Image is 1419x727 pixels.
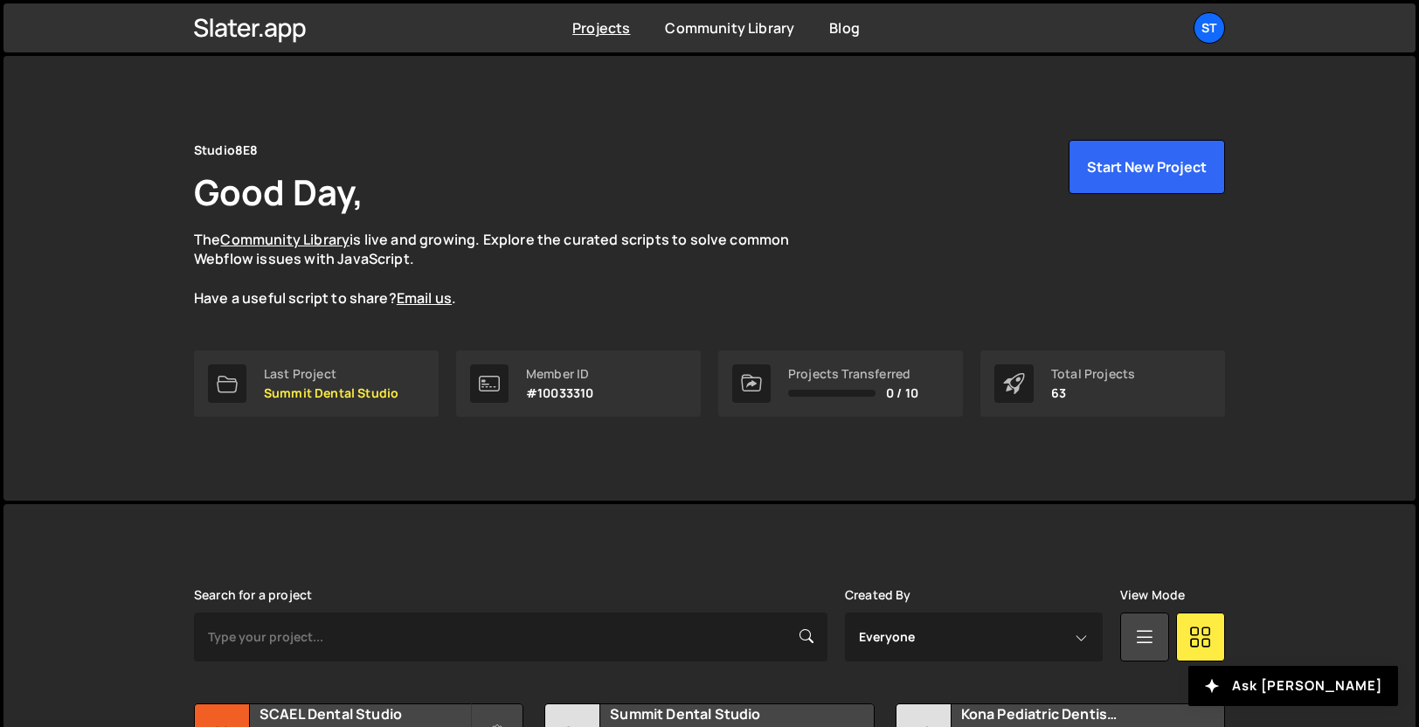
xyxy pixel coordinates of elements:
[665,18,794,38] a: Community Library
[829,18,860,38] a: Blog
[886,386,918,400] span: 0 / 10
[1194,12,1225,44] a: St
[526,367,593,381] div: Member ID
[1188,666,1398,706] button: Ask [PERSON_NAME]
[194,613,827,661] input: Type your project...
[264,386,398,400] p: Summit Dental Studio
[194,350,439,417] a: Last Project Summit Dental Studio
[194,168,363,216] h1: Good Day,
[1051,367,1135,381] div: Total Projects
[1051,386,1135,400] p: 63
[397,288,452,308] a: Email us
[194,140,258,161] div: Studio8E8
[526,386,593,400] p: #10033310
[845,588,911,602] label: Created By
[264,367,398,381] div: Last Project
[220,230,350,249] a: Community Library
[194,588,312,602] label: Search for a project
[1120,588,1185,602] label: View Mode
[610,704,820,724] h2: Summit Dental Studio
[572,18,630,38] a: Projects
[788,367,918,381] div: Projects Transferred
[1069,140,1225,194] button: Start New Project
[194,230,823,308] p: The is live and growing. Explore the curated scripts to solve common Webflow issues with JavaScri...
[260,704,470,724] h2: SCAEL Dental Studio
[961,704,1172,724] h2: Kona Pediatric Dentistry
